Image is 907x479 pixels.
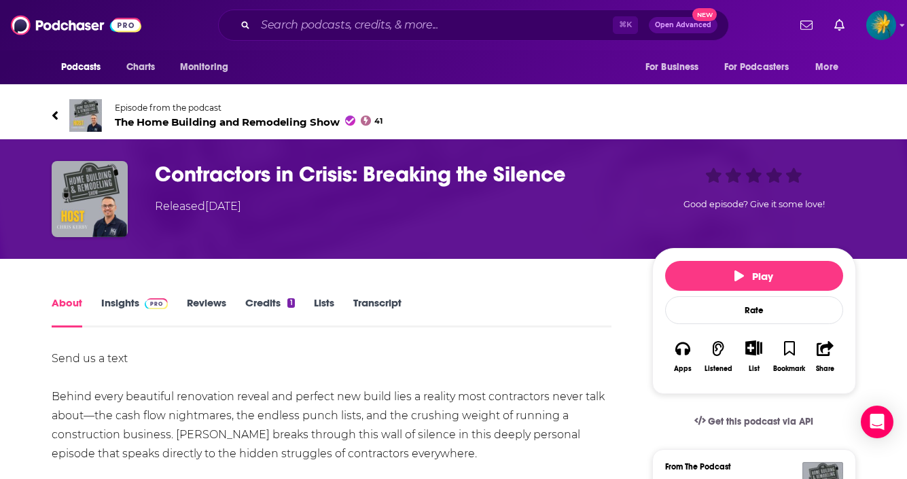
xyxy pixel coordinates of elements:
button: Bookmark [772,332,807,381]
a: Show notifications dropdown [795,14,818,37]
div: Apps [674,365,692,373]
span: Get this podcast via API [708,416,813,427]
div: Bookmark [773,365,805,373]
img: Contractors in Crisis: Breaking the Silence [52,161,128,237]
span: New [692,8,717,21]
span: ⌘ K [613,16,638,34]
button: Show profile menu [866,10,896,40]
a: Send us a text [52,352,128,365]
button: Listened [700,332,736,381]
h1: Contractors in Crisis: Breaking the Silence [155,161,630,188]
span: 41 [374,118,383,124]
img: User Profile [866,10,896,40]
h3: From The Podcast [665,462,832,472]
span: Good episode? Give it some love! [683,199,825,209]
a: Get this podcast via API [683,405,825,438]
input: Search podcasts, credits, & more... [255,14,613,36]
div: Show More ButtonList [736,332,771,381]
a: InsightsPodchaser Pro [101,296,168,327]
div: Listened [705,365,732,373]
div: Open Intercom Messenger [861,406,893,438]
button: Play [665,261,843,291]
button: open menu [52,54,119,80]
span: Monitoring [180,58,228,77]
span: Charts [126,58,156,77]
img: The Home Building and Remodeling Show [69,99,102,132]
span: Open Advanced [655,22,711,29]
span: Play [734,270,773,283]
a: Charts [118,54,164,80]
button: Apps [665,332,700,381]
img: Podchaser Pro [145,298,168,309]
button: open menu [636,54,716,80]
div: Share [816,365,834,373]
button: open menu [715,54,809,80]
button: Open AdvancedNew [649,17,717,33]
button: Share [807,332,842,381]
button: open menu [171,54,246,80]
a: About [52,296,82,327]
span: Podcasts [61,58,101,77]
span: More [815,58,838,77]
div: Released [DATE] [155,198,241,215]
a: Transcript [353,296,402,327]
img: Podchaser - Follow, Share and Rate Podcasts [11,12,141,38]
span: Episode from the podcast [115,103,383,113]
button: open menu [806,54,855,80]
a: Show notifications dropdown [829,14,850,37]
a: Credits1 [245,296,294,327]
button: Show More Button [740,340,768,355]
a: The Home Building and Remodeling ShowEpisode from the podcastThe Home Building and Remodeling Show41 [52,99,454,132]
span: For Podcasters [724,58,789,77]
a: Reviews [187,296,226,327]
div: Search podcasts, credits, & more... [218,10,729,41]
span: The Home Building and Remodeling Show [115,116,383,128]
div: 1 [287,298,294,308]
span: Logged in as heidipallares [866,10,896,40]
a: Lists [314,296,334,327]
span: For Business [645,58,699,77]
div: Rate [665,296,843,324]
div: List [749,364,760,373]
